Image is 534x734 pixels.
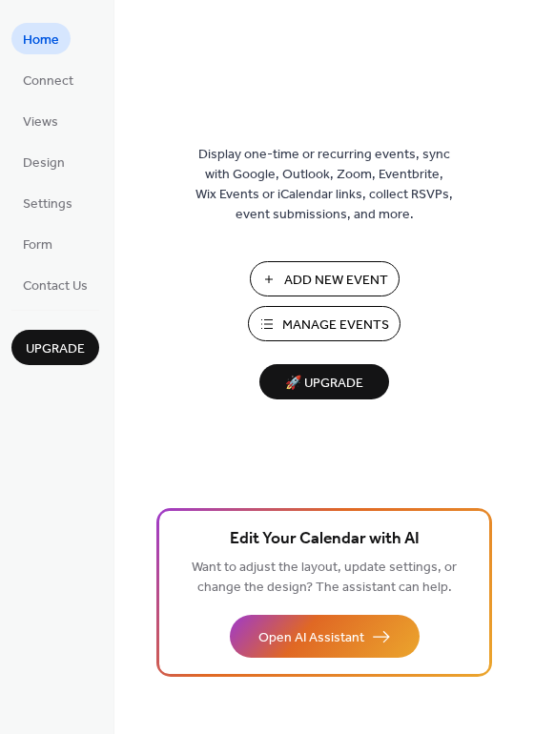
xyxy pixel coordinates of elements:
[11,187,84,218] a: Settings
[282,316,389,336] span: Manage Events
[195,145,453,225] span: Display one-time or recurring events, sync with Google, Outlook, Zoom, Eventbrite, Wix Events or ...
[248,306,400,341] button: Manage Events
[23,276,88,296] span: Contact Us
[23,31,59,51] span: Home
[271,371,378,397] span: 🚀 Upgrade
[258,628,364,648] span: Open AI Assistant
[11,146,76,177] a: Design
[23,153,65,173] span: Design
[11,105,70,136] a: Views
[192,555,457,601] span: Want to adjust the layout, update settings, or change the design? The assistant can help.
[11,228,64,259] a: Form
[23,194,72,214] span: Settings
[26,339,85,359] span: Upgrade
[230,615,420,658] button: Open AI Assistant
[11,64,85,95] a: Connect
[23,71,73,92] span: Connect
[11,330,99,365] button: Upgrade
[11,269,99,300] a: Contact Us
[23,112,58,133] span: Views
[250,261,400,296] button: Add New Event
[11,23,71,54] a: Home
[230,526,420,553] span: Edit Your Calendar with AI
[259,364,389,399] button: 🚀 Upgrade
[284,271,388,291] span: Add New Event
[23,235,52,255] span: Form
